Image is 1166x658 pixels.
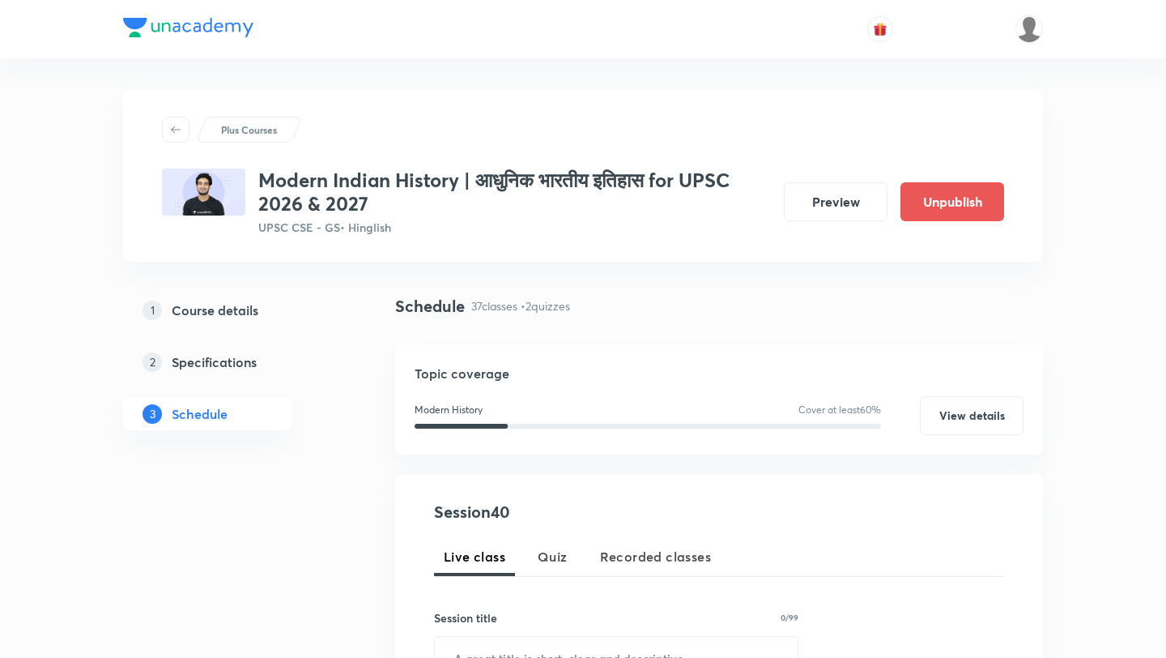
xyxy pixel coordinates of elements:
h4: Schedule [395,294,465,318]
p: 3 [143,404,162,424]
p: Cover at least 60 % [798,403,881,417]
p: UPSC CSE - GS • Hinglish [258,219,771,236]
h4: Session 40 [434,500,730,524]
img: Company Logo [123,18,253,37]
a: Company Logo [123,18,253,41]
p: • 2 quizzes [521,297,570,314]
span: Recorded classes [600,547,711,566]
img: avatar [873,22,887,36]
p: 0/99 [781,613,798,622]
p: 1 [143,301,162,320]
a: 1Course details [123,294,343,327]
h5: Schedule [172,404,228,424]
button: Unpublish [900,182,1004,221]
button: avatar [867,16,893,42]
span: Quiz [538,547,568,566]
p: Modern History [415,403,483,417]
img: 19E03857-3385-4008-B9C9-5041D09E7A5E_plus.png [162,169,245,216]
span: Live class [444,547,505,566]
p: 37 classes [471,297,517,314]
h6: Session title [434,609,497,626]
p: Plus Courses [221,122,277,137]
button: View details [920,396,1023,435]
img: Ajit [1015,15,1043,43]
h3: Modern Indian History | आधुनिक भारतीय इतिहास for UPSC 2026 & 2027 [258,169,771,216]
h5: Course details [172,301,258,320]
button: Preview [784,182,887,221]
a: 2Specifications [123,346,343,378]
p: 2 [143,352,162,372]
h5: Specifications [172,352,257,372]
h5: Topic coverage [415,364,1023,383]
